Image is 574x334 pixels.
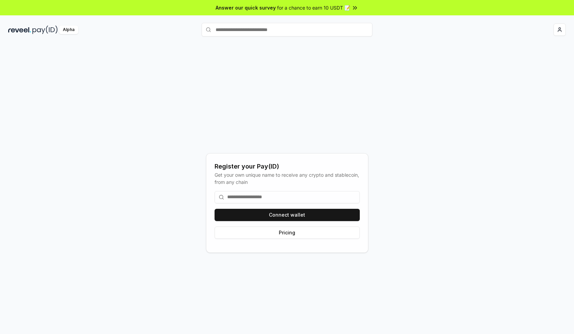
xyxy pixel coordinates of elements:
[59,26,78,34] div: Alpha
[215,162,360,171] div: Register your Pay(ID)
[216,4,276,11] span: Answer our quick survey
[215,227,360,239] button: Pricing
[32,26,58,34] img: pay_id
[277,4,350,11] span: for a chance to earn 10 USDT 📝
[215,209,360,221] button: Connect wallet
[215,171,360,186] div: Get your own unique name to receive any crypto and stablecoin, from any chain
[8,26,31,34] img: reveel_dark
